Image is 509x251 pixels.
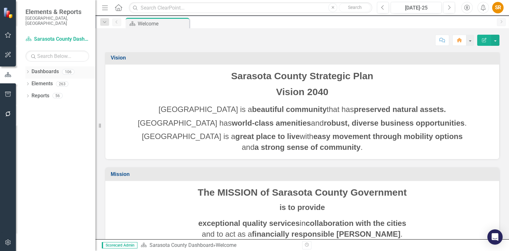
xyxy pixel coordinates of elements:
[31,92,49,100] a: Reports
[25,8,89,16] span: Elements & Reports
[25,51,89,62] input: Search Below...
[138,119,467,127] span: [GEOGRAPHIC_DATA] has and .
[129,2,372,13] input: Search ClearPoint...
[138,20,188,28] div: Welcome
[306,219,406,227] strong: collaboration with the cities
[252,105,327,114] strong: beautiful community
[339,3,371,12] button: Search
[216,242,236,248] div: Welcome
[158,105,446,114] span: [GEOGRAPHIC_DATA] is a that has
[25,16,89,26] small: [GEOGRAPHIC_DATA], [GEOGRAPHIC_DATA]
[254,143,360,151] strong: a strong sense of community
[487,229,503,245] div: Open Intercom Messenger
[102,242,137,248] span: Scorecard Admin
[150,242,213,248] a: Sarasota County Dashboard
[198,219,300,227] strong: exceptional quality services
[111,55,496,61] h3: Vision
[25,36,89,43] a: Sarasota County Dashboard
[3,7,14,18] img: ClearPoint Strategy
[31,68,59,75] a: Dashboards
[52,93,63,99] div: 56
[111,171,496,177] h3: Mission
[354,105,446,114] strong: preserved natural assets.
[348,5,362,10] span: Search
[492,2,504,13] button: SR
[324,119,465,127] strong: robust, diverse business opportunities
[198,187,407,198] span: The MISSION of Sarasota County Government
[313,132,463,141] strong: easy movement through mobility options
[56,81,68,87] div: 263
[235,132,300,141] strong: great place to live
[231,71,373,81] span: Sarasota County Strategic Plan
[391,2,442,13] button: [DATE]-25
[232,119,311,127] strong: world-class amenities
[142,132,463,151] span: [GEOGRAPHIC_DATA] is a with and .
[280,203,325,212] strong: is to provide
[276,87,329,97] span: Vision 2040
[31,80,53,87] a: Elements
[141,242,297,249] div: »
[62,69,74,74] div: 106
[393,4,439,12] div: [DATE]-25
[252,230,401,238] strong: financially responsible [PERSON_NAME]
